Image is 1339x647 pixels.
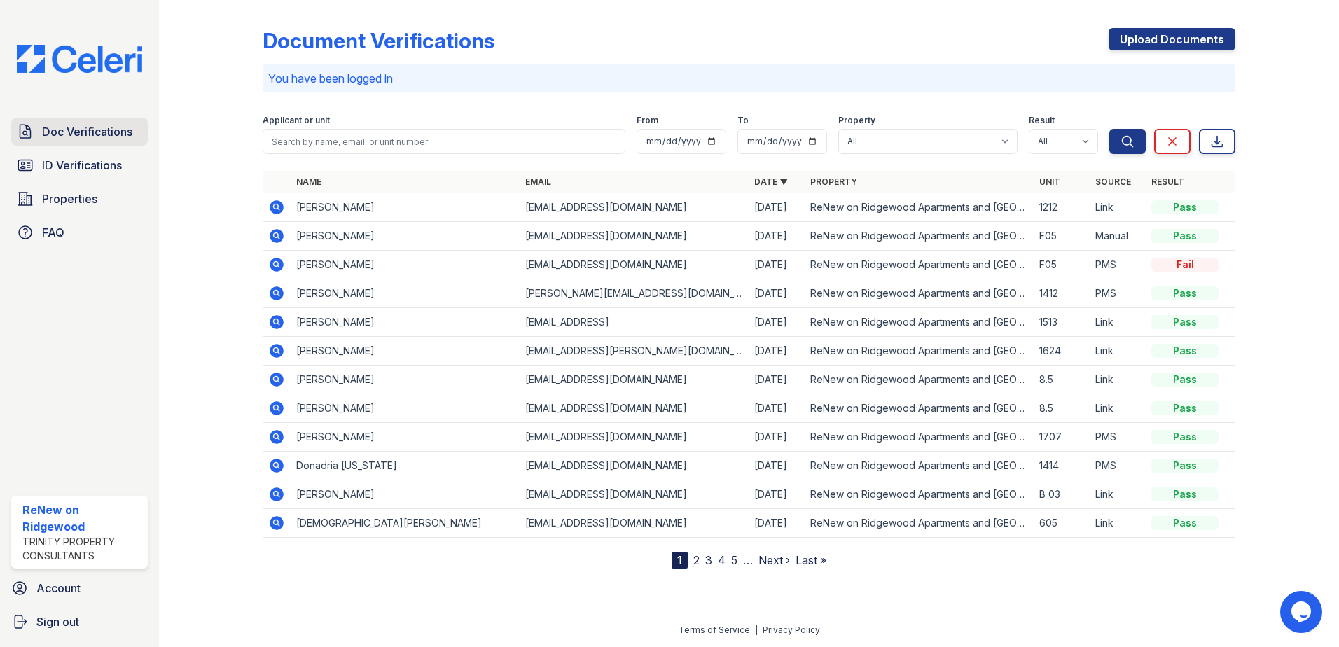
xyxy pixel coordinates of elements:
div: Pass [1151,487,1219,501]
td: [DATE] [749,423,805,452]
div: Pass [1151,459,1219,473]
td: 1513 [1034,308,1090,337]
td: [EMAIL_ADDRESS][DOMAIN_NAME] [520,222,749,251]
div: Trinity Property Consultants [22,535,142,563]
div: Pass [1151,373,1219,387]
a: Sign out [6,608,153,636]
div: Pass [1151,344,1219,358]
span: Doc Verifications [42,123,132,140]
div: ReNew on Ridgewood [22,501,142,535]
td: [EMAIL_ADDRESS][DOMAIN_NAME] [520,423,749,452]
iframe: chat widget [1280,591,1325,633]
td: Link [1090,337,1146,366]
td: [DEMOGRAPHIC_DATA][PERSON_NAME] [291,509,520,538]
td: [EMAIL_ADDRESS][DOMAIN_NAME] [520,480,749,509]
td: ReNew on Ridgewood Apartments and [GEOGRAPHIC_DATA] [805,480,1034,509]
div: Pass [1151,430,1219,444]
span: Sign out [36,613,79,630]
td: 1624 [1034,337,1090,366]
td: 8.5 [1034,394,1090,423]
a: Property [810,176,857,187]
a: FAQ [11,218,148,246]
a: Upload Documents [1109,28,1235,50]
a: Next › [758,553,790,567]
td: [PERSON_NAME] [291,251,520,279]
td: [EMAIL_ADDRESS] [520,308,749,337]
td: [PERSON_NAME][EMAIL_ADDRESS][DOMAIN_NAME] [520,279,749,308]
a: Properties [11,185,148,213]
td: ReNew on Ridgewood Apartments and [GEOGRAPHIC_DATA] [805,193,1034,222]
div: Pass [1151,200,1219,214]
a: Email [525,176,551,187]
td: [PERSON_NAME] [291,193,520,222]
td: Link [1090,308,1146,337]
a: Date ▼ [754,176,788,187]
a: 5 [731,553,737,567]
div: Pass [1151,516,1219,530]
td: [PERSON_NAME] [291,366,520,394]
td: Link [1090,366,1146,394]
td: [DATE] [749,222,805,251]
td: ReNew on Ridgewood Apartments and [GEOGRAPHIC_DATA] [805,279,1034,308]
td: [DATE] [749,251,805,279]
td: [PERSON_NAME] [291,222,520,251]
a: Result [1151,176,1184,187]
a: 2 [693,553,700,567]
span: Properties [42,190,97,207]
td: B 03 [1034,480,1090,509]
td: PMS [1090,452,1146,480]
td: Link [1090,193,1146,222]
a: Last » [796,553,826,567]
td: Link [1090,509,1146,538]
td: [PERSON_NAME] [291,279,520,308]
td: [EMAIL_ADDRESS][DOMAIN_NAME] [520,509,749,538]
td: [PERSON_NAME] [291,337,520,366]
label: To [737,115,749,126]
td: ReNew on Ridgewood Apartments and [GEOGRAPHIC_DATA] [805,308,1034,337]
a: ID Verifications [11,151,148,179]
td: ReNew on Ridgewood Apartments and [GEOGRAPHIC_DATA] [805,366,1034,394]
div: 1 [672,552,688,569]
td: ReNew on Ridgewood Apartments and [GEOGRAPHIC_DATA] [805,509,1034,538]
td: Link [1090,480,1146,509]
div: | [755,625,758,635]
td: ReNew on Ridgewood Apartments and [GEOGRAPHIC_DATA] [805,222,1034,251]
p: You have been logged in [268,70,1230,87]
img: CE_Logo_Blue-a8612792a0a2168367f1c8372b55b34899dd931a85d93a1a3d3e32e68fde9ad4.png [6,45,153,73]
td: 1414 [1034,452,1090,480]
td: [DATE] [749,394,805,423]
td: 1707 [1034,423,1090,452]
a: Source [1095,176,1131,187]
div: Pass [1151,401,1219,415]
td: ReNew on Ridgewood Apartments and [GEOGRAPHIC_DATA] [805,394,1034,423]
td: [PERSON_NAME] [291,394,520,423]
td: [DATE] [749,452,805,480]
div: Fail [1151,258,1219,272]
label: From [637,115,658,126]
a: Name [296,176,321,187]
div: Pass [1151,315,1219,329]
td: [EMAIL_ADDRESS][DOMAIN_NAME] [520,452,749,480]
td: [DATE] [749,308,805,337]
a: Terms of Service [679,625,750,635]
td: Donadria [US_STATE] [291,452,520,480]
a: Privacy Policy [763,625,820,635]
td: [EMAIL_ADDRESS][DOMAIN_NAME] [520,193,749,222]
td: PMS [1090,279,1146,308]
div: Pass [1151,286,1219,300]
td: ReNew on Ridgewood Apartments and [GEOGRAPHIC_DATA] [805,251,1034,279]
td: [DATE] [749,480,805,509]
span: Account [36,580,81,597]
td: Link [1090,394,1146,423]
div: Pass [1151,229,1219,243]
a: Doc Verifications [11,118,148,146]
td: [DATE] [749,337,805,366]
td: [EMAIL_ADDRESS][DOMAIN_NAME] [520,251,749,279]
span: ID Verifications [42,157,122,174]
td: F05 [1034,251,1090,279]
span: FAQ [42,224,64,241]
a: 4 [718,553,726,567]
div: Document Verifications [263,28,494,53]
td: [PERSON_NAME] [291,480,520,509]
